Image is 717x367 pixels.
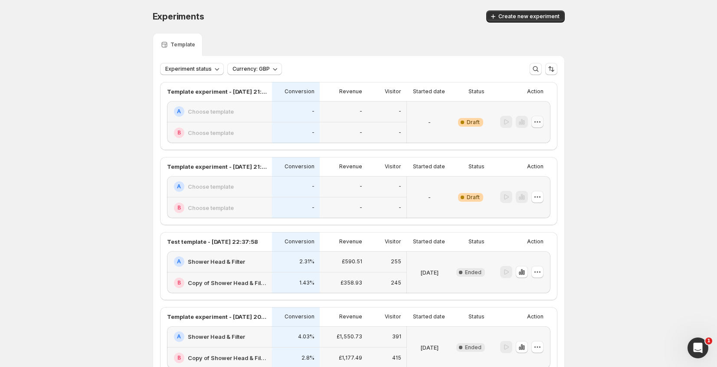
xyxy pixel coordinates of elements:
span: Experiment status [165,66,212,72]
h2: Choose template [188,107,234,116]
p: Conversion [285,88,314,95]
p: Test template - [DATE] 22:37:58 [167,237,258,246]
button: Sort the results [545,63,557,75]
p: 415 [392,354,401,361]
p: Revenue [339,163,362,170]
span: Currency: GBP [232,66,270,72]
span: Ended [465,269,481,276]
h2: Choose template [188,182,234,191]
h2: Copy of Shower Head & Filter [188,354,267,362]
p: - [312,108,314,115]
p: Visitor [385,313,401,320]
p: 2.31% [299,258,314,265]
p: Status [468,88,485,95]
h2: B [177,129,181,136]
p: Status [468,163,485,170]
p: Action [527,88,543,95]
p: - [312,204,314,211]
span: 1 [705,338,712,344]
p: - [428,193,431,202]
p: Visitor [385,163,401,170]
p: - [360,183,362,190]
p: - [360,204,362,211]
p: Template experiment - [DATE] 20:43:14 [167,312,267,321]
p: 4.03% [298,333,314,340]
span: Ended [465,344,481,351]
p: £1,177.49 [339,354,362,361]
h2: A [177,108,181,115]
h2: B [177,204,181,211]
p: Started date [413,238,445,245]
p: [DATE] [420,343,439,352]
p: Started date [413,88,445,95]
p: - [399,129,401,136]
p: Action [527,313,543,320]
p: Template experiment - [DATE] 21:27:31 [167,162,267,171]
p: - [428,118,431,127]
p: Status [468,313,485,320]
p: Template [170,41,195,48]
p: - [312,129,314,136]
p: Started date [413,163,445,170]
p: - [312,183,314,190]
h2: A [177,183,181,190]
p: Action [527,238,543,245]
p: - [399,183,401,190]
p: £358.93 [340,279,362,286]
p: Visitor [385,238,401,245]
p: Conversion [285,238,314,245]
p: Action [527,163,543,170]
p: Started date [413,313,445,320]
p: 255 [391,258,401,265]
p: Template experiment - [DATE] 21:26:34 [167,87,267,96]
p: 245 [391,279,401,286]
h2: Shower Head & Filter [188,332,245,341]
p: 1.43% [299,279,314,286]
p: Status [468,238,485,245]
p: - [360,108,362,115]
h2: Copy of Shower Head & Filter [188,279,267,287]
p: Revenue [339,88,362,95]
h2: Choose template [188,128,234,137]
p: [DATE] [420,268,439,277]
p: £590.51 [342,258,362,265]
h2: Choose template [188,203,234,212]
span: Draft [467,119,480,126]
h2: Shower Head & Filter [188,257,245,266]
h2: B [177,279,181,286]
p: - [399,108,401,115]
h2: B [177,354,181,361]
span: Create new experiment [498,13,560,20]
p: Conversion [285,313,314,320]
p: Revenue [339,313,362,320]
p: - [399,204,401,211]
p: £1,550.73 [337,333,362,340]
p: Conversion [285,163,314,170]
span: Draft [467,194,480,201]
h2: A [177,258,181,265]
h2: A [177,333,181,340]
p: Revenue [339,238,362,245]
span: Experiments [153,11,204,22]
p: 2.8% [301,354,314,361]
button: Create new experiment [486,10,565,23]
p: Visitor [385,88,401,95]
p: 391 [392,333,401,340]
iframe: Intercom live chat [688,338,708,358]
button: Experiment status [160,63,224,75]
button: Currency: GBP [227,63,282,75]
p: - [360,129,362,136]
